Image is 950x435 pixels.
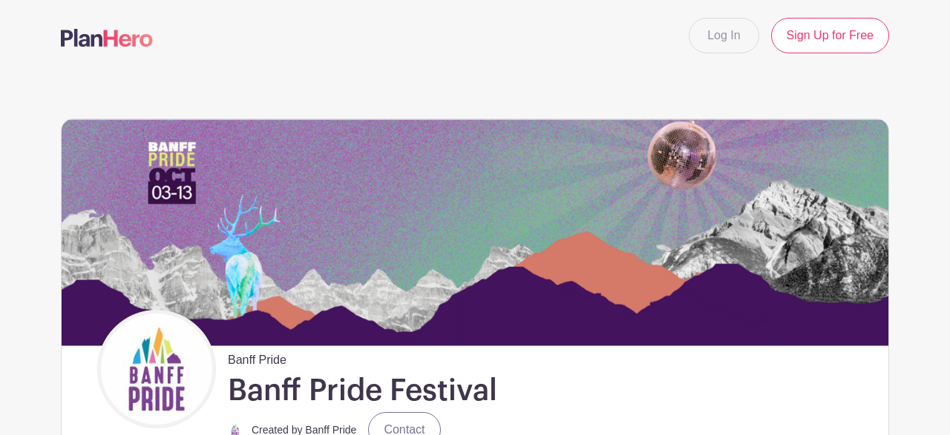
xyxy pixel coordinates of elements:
img: PlanHeroBanner1.png [62,119,888,345]
span: Banff Pride [228,345,286,369]
a: Sign Up for Free [771,18,889,53]
img: 3.jpg [101,313,212,425]
img: logo-507f7623f17ff9eddc593b1ce0a138ce2505c220e1c5a4e2b4648c50719b7d32.svg [61,29,153,47]
h1: Banff Pride Festival [228,372,497,409]
a: Log In [689,18,759,53]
